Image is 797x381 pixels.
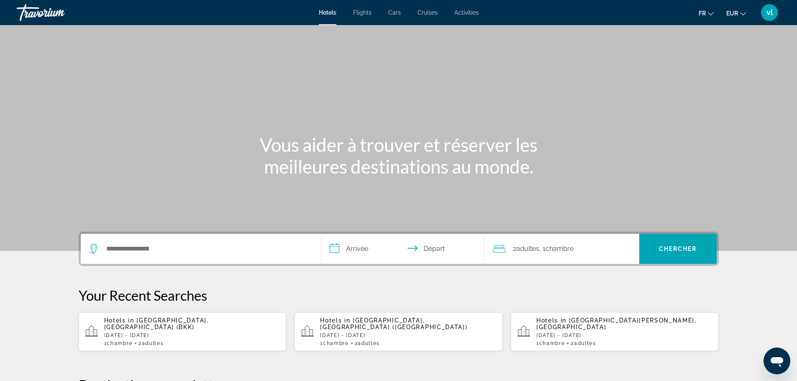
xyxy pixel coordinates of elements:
a: Hotels [319,9,336,16]
h1: Vous aider à trouver et réserver les meilleures destinations au monde. [242,134,556,177]
span: Adultes [142,340,164,346]
a: Flights [353,9,372,16]
p: [DATE] - [DATE] [536,332,712,338]
button: Search [639,234,717,264]
button: Hotels in [GEOGRAPHIC_DATA], [GEOGRAPHIC_DATA] ([GEOGRAPHIC_DATA])[DATE] - [DATE]1Chambre2Adultes [295,312,502,351]
span: [GEOGRAPHIC_DATA][PERSON_NAME], [GEOGRAPHIC_DATA] [536,317,697,330]
span: Chambre [546,245,574,253]
span: 2 [138,340,164,346]
button: Select check in and out date [321,234,484,264]
span: Chambre [107,340,133,346]
span: EUR [726,10,738,17]
p: [DATE] - [DATE] [320,332,496,338]
span: Hotels in [536,317,566,324]
span: Chercher [659,245,697,252]
iframe: Bouton de lancement de la fenêtre de messagerie [764,348,790,374]
span: [GEOGRAPHIC_DATA], [GEOGRAPHIC_DATA] (BKK) [104,317,209,330]
span: 1 [104,340,133,346]
p: [DATE] - [DATE] [104,332,280,338]
span: Chambre [539,340,565,346]
button: Hotels in [GEOGRAPHIC_DATA], [GEOGRAPHIC_DATA] (BKK)[DATE] - [DATE]1Chambre2Adultes [79,312,287,351]
span: Adultes [516,245,539,253]
input: Search hotel destination [105,243,308,255]
button: Hotels in [GEOGRAPHIC_DATA][PERSON_NAME], [GEOGRAPHIC_DATA][DATE] - [DATE]1Chambre2Adultes [511,312,719,351]
span: fr [699,10,706,17]
span: 2 [571,340,596,346]
span: 2 [355,340,380,346]
a: Cruises [418,9,438,16]
div: Search widget [81,234,717,264]
span: Chambre [323,340,349,346]
span: Hotels in [104,317,134,324]
a: Cars [388,9,401,16]
button: User Menu [759,4,780,21]
button: Change language [699,7,714,19]
a: Activities [454,9,479,16]
p: Your Recent Searches [79,287,719,304]
span: 2 [513,243,539,255]
span: vl [766,8,773,17]
button: Change currency [726,7,746,19]
button: Travelers: 2 adults, 0 children [484,234,639,264]
span: 1 [536,340,565,346]
a: Travorium [17,2,100,23]
span: [GEOGRAPHIC_DATA], [GEOGRAPHIC_DATA] ([GEOGRAPHIC_DATA]) [320,317,467,330]
span: 1 [320,340,349,346]
span: Adultes [358,340,380,346]
span: Adultes [574,340,596,346]
span: , 1 [539,243,574,255]
span: Hotels in [320,317,350,324]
